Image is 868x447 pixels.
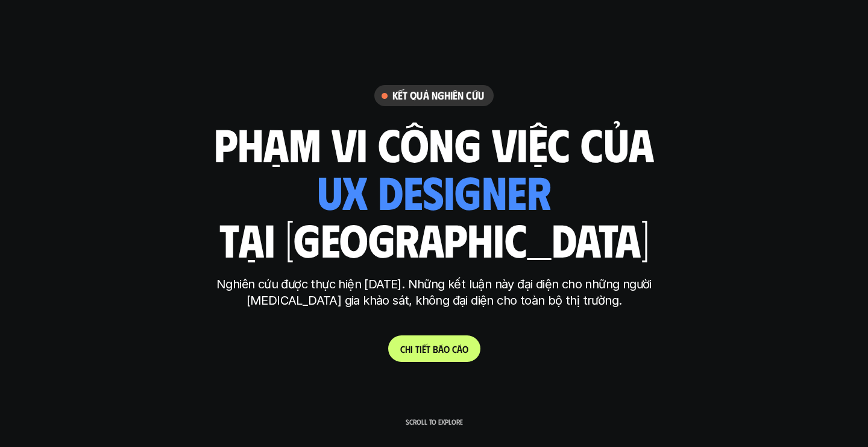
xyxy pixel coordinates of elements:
a: Chitiếtbáocáo [388,335,480,362]
h1: tại [GEOGRAPHIC_DATA] [219,214,649,264]
span: i [410,343,413,355]
span: o [444,343,450,355]
span: o [462,343,468,355]
span: ế [422,343,426,355]
span: c [452,343,457,355]
span: C [400,343,405,355]
span: t [415,343,420,355]
span: t [426,343,430,355]
span: i [420,343,422,355]
span: b [433,343,438,355]
span: á [457,343,462,355]
h1: phạm vi công việc của [214,118,654,169]
span: h [405,343,410,355]
p: Nghiên cứu được thực hiện [DATE]. Những kết luận này đại diện cho những người [MEDICAL_DATA] gia ... [208,276,660,309]
span: á [438,343,444,355]
p: Scroll to explore [406,417,463,426]
h6: Kết quả nghiên cứu [392,89,484,103]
